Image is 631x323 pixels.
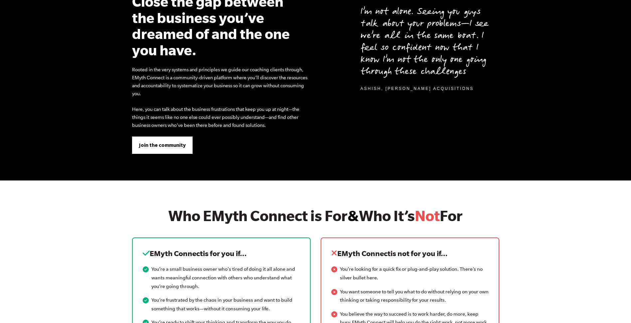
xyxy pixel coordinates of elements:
[598,291,631,323] iframe: Chat Widget
[391,249,448,257] strong: is not for you if…
[361,86,474,92] div: Ashish, [PERSON_NAME] Acquisitions
[348,207,359,224] span: &
[132,105,311,129] p: Here, you can talk about the business frustrations that keep you up at night—the things it seems ...
[143,265,300,291] li: You’re a small business owner who's tired of doing it all alone and wants meaningful connection w...
[331,288,489,305] li: You want someone to tell you what to do without relying on your own thinking or taking responsibi...
[143,248,300,258] h3: EMyth Connect
[203,249,247,257] strong: is for you if…
[143,296,300,313] li: You’re frustrated by the chaos in your business and want to build something that works—without it...
[132,137,193,154] a: Join the community
[132,66,311,98] p: Rooted in the very systems and principles we guide our coaching clients through, EMyth Connect is...
[132,207,499,224] h2: Who EMyth Connect is For Who It’s For
[139,142,186,149] span: Join the community
[331,265,489,282] li: You’re looking for a quick fix or plug-and-play solution. There’s no silver bullet here.
[361,7,499,79] p: I’m not alone. Seeing you guys talk about your problems—I see we’re all in the same boat. I feel ...
[415,207,440,224] em: Not
[331,248,489,258] h3: EMyth Connect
